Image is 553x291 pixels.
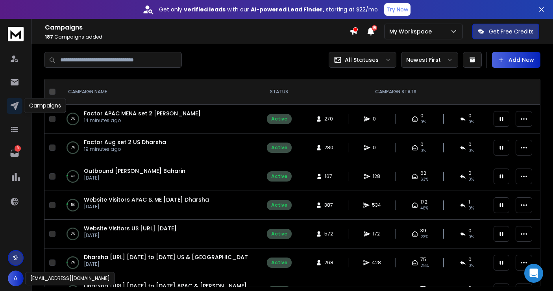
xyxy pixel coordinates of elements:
[71,201,75,209] p: 5 %
[251,6,324,13] strong: AI-powered Lead Finder,
[71,172,75,180] p: 4 %
[468,256,472,263] span: 0
[420,119,426,125] span: 0%
[420,263,429,269] span: 28 %
[324,145,333,151] span: 280
[468,205,474,211] span: 0 %
[271,202,287,208] div: Active
[324,116,333,122] span: 270
[45,34,350,40] p: Campaigns added
[84,138,166,146] a: Factor Aug set 2 US Dharsha
[59,79,255,105] th: CAMPAIGN NAME
[84,282,247,290] a: Dharsha [URL] [DATE] to [DATE] APAC & [PERSON_NAME]
[59,133,255,162] td: 0%Factor Aug set 2 US Dharsha19 minutes ago
[25,272,115,285] div: [EMAIL_ADDRESS][DOMAIN_NAME]
[71,230,75,238] p: 0 %
[468,170,472,176] span: 0
[420,256,426,263] span: 75
[84,117,201,124] p: 14 minutes ago
[420,199,427,205] span: 172
[372,202,381,208] span: 534
[7,145,22,161] a: 8
[324,202,333,208] span: 387
[271,259,287,266] div: Active
[71,115,75,123] p: 0 %
[420,113,424,119] span: 0
[401,52,458,68] button: Newest First
[420,170,426,176] span: 62
[84,224,177,232] a: Website Visitors US [URL] [DATE]
[420,234,428,240] span: 23 %
[468,119,474,125] span: 0%
[184,6,226,13] strong: verified leads
[468,263,474,269] span: 0 %
[84,146,166,152] p: 19 minutes ago
[468,141,472,148] span: 0
[59,162,255,191] td: 4%Outbound [PERSON_NAME] Baharin[DATE]
[271,116,287,122] div: Active
[84,253,255,261] a: Dharsha [URL] [DATE] to [DATE] US & [GEOGRAPHIC_DATA]
[8,27,24,41] img: logo
[373,173,381,180] span: 128
[524,264,543,283] div: Open Intercom Messenger
[420,141,424,148] span: 0
[159,6,378,13] p: Get only with our starting at $22/mo
[468,234,474,240] span: 0 %
[71,144,75,152] p: 0 %
[324,231,333,237] span: 572
[492,52,540,68] button: Add New
[468,148,474,154] span: 0%
[389,28,435,35] p: My Workspace
[59,248,255,277] td: 2%Dharsha [URL] [DATE] to [DATE] US & [GEOGRAPHIC_DATA][DATE]
[271,145,287,151] div: Active
[24,98,66,113] div: Campaigns
[420,176,428,183] span: 63 %
[373,231,381,237] span: 172
[59,105,255,133] td: 0%Factor APAC MENA set 2 [PERSON_NAME]14 minutes ago
[8,271,24,286] button: A
[489,28,534,35] p: Get Free Credits
[255,79,303,105] th: STATUS
[372,259,381,266] span: 428
[59,220,255,248] td: 0%Website Visitors US [URL] [DATE][DATE]
[468,176,474,183] span: 0 %
[271,231,287,237] div: Active
[303,79,489,105] th: CAMPAIGN STATS
[84,196,209,204] a: Website Visitors APAC & ME [DATE] Dharsha
[45,23,350,32] h1: Campaigns
[325,173,333,180] span: 167
[387,6,408,13] p: Try Now
[420,148,426,154] span: 0%
[45,33,53,40] span: 187
[324,259,333,266] span: 268
[468,228,472,234] span: 0
[15,145,21,152] p: 8
[345,56,379,64] p: All Statuses
[84,232,177,239] p: [DATE]
[384,3,411,16] button: Try Now
[84,261,248,267] p: [DATE]
[271,173,287,180] div: Active
[472,24,539,39] button: Get Free Credits
[71,259,75,267] p: 2 %
[468,199,470,205] span: 1
[84,167,185,175] a: Outbound [PERSON_NAME] Baharin
[372,25,377,31] span: 16
[59,191,255,220] td: 5%Website Visitors APAC & ME [DATE] Dharsha[DATE]
[84,109,201,117] a: Factor APAC MENA set 2 [PERSON_NAME]
[373,145,381,151] span: 0
[84,175,185,181] p: [DATE]
[373,116,381,122] span: 0
[468,113,472,119] span: 0
[420,205,428,211] span: 46 %
[420,228,426,234] span: 39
